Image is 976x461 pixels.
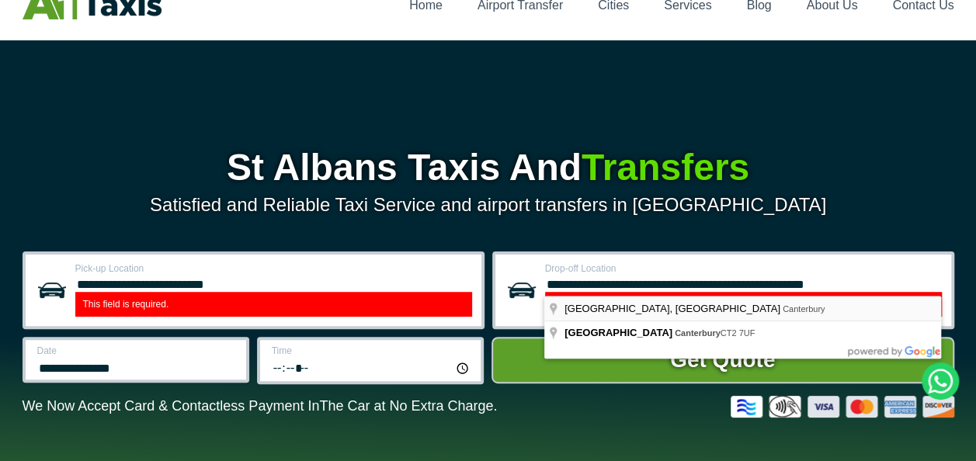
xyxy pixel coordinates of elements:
h1: St Albans Taxis And [23,149,954,186]
p: We Now Accept Card & Contactless Payment In [23,398,498,414]
label: Pick-up Location [75,264,472,273]
button: Get Quote [491,337,954,383]
p: Satisfied and Reliable Taxi Service and airport transfers in [GEOGRAPHIC_DATA] [23,194,954,216]
label: Date [37,346,237,355]
span: Canterbury [783,304,825,314]
label: This field is required. [75,292,472,317]
span: CT2 7UF [675,328,755,338]
span: [GEOGRAPHIC_DATA] [564,327,672,338]
label: Drop-off Location [545,264,942,273]
img: Credit And Debit Cards [731,396,954,418]
span: Transfers [582,147,749,188]
label: Time [272,346,471,355]
span: Canterbury [675,328,721,338]
span: [GEOGRAPHIC_DATA], [GEOGRAPHIC_DATA] [564,303,783,314]
span: The Car at No Extra Charge. [319,398,497,414]
label: This field is required. [545,292,942,317]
